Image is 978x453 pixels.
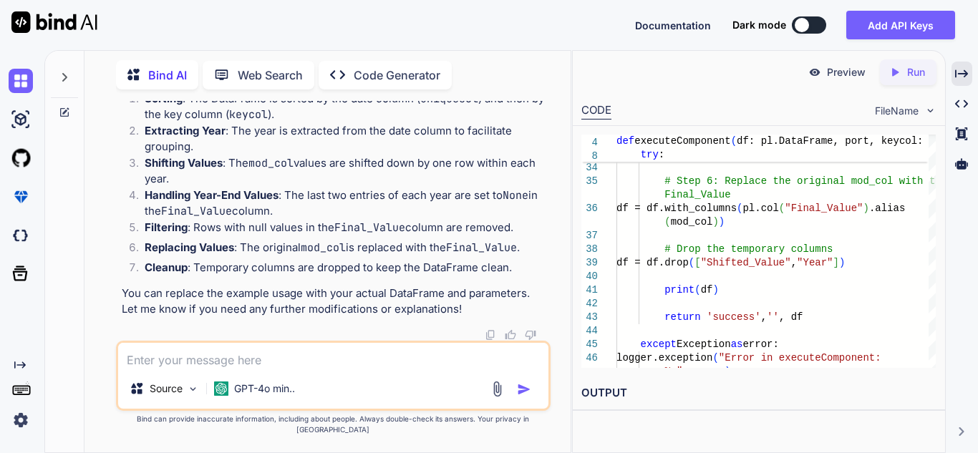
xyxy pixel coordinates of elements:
span: df: pl.DataFrame, port, keycol: [737,135,923,147]
span: 'success' [707,311,761,323]
span: ] [833,257,839,268]
span: ( [737,203,742,214]
img: ai-studio [9,107,33,132]
li: : The year is extracted from the date column to facilitate grouping. [133,123,548,155]
span: ) [725,366,730,377]
span: 4 [581,136,598,150]
p: Code Generator [354,67,440,84]
li: : Rows with null values in the column are removed. [133,220,548,240]
span: , [761,311,767,323]
span: error: [742,338,778,350]
span: ) [863,203,869,214]
span: ) [712,216,718,228]
li: : The DataFrame is sorted by the date column ( ) and then by the key column ( ). [133,91,548,123]
img: preview [808,66,821,79]
p: Web Search [238,67,303,84]
span: , [791,257,797,268]
span: as [731,338,743,350]
span: except [641,338,677,350]
img: Pick Models [187,383,199,395]
p: You can replace the example usage with your actual DataFrame and parameters. Let me know if you n... [122,286,548,318]
li: : Temporary columns are dropped to keep the DataFrame clean. [133,260,548,280]
code: Final_Value [161,204,232,218]
p: GPT-4o min.. [234,381,295,396]
p: Preview [827,65,866,79]
li: : The last two entries of each year are set to in the column. [133,187,548,220]
span: Final_Value [664,189,730,200]
p: Source [150,381,183,396]
span: , df [779,311,803,323]
div: 38 [581,243,598,256]
span: def [616,135,634,147]
div: 42 [581,297,598,311]
span: df [701,284,713,296]
span: try [641,149,659,160]
div: 37 [581,229,598,243]
span: print [664,284,694,296]
p: Bind AI [148,67,187,84]
span: ( [694,284,700,296]
span: # Step 6: Replace the original mod_col with the [664,175,947,187]
span: %s" [664,366,682,377]
div: 35 [581,175,598,188]
strong: Replacing Values [145,240,234,254]
span: FileName [875,104,919,118]
div: 43 [581,311,598,324]
p: Run [907,65,925,79]
span: mod_col [671,216,713,228]
span: [ [694,257,700,268]
code: Final_Value [334,220,405,235]
img: dislike [525,329,536,341]
button: Documentation [635,18,711,33]
span: , error [682,366,725,377]
code: uniqueCol [420,92,478,106]
span: # Drop the temporary columns [664,243,833,255]
code: None [503,188,528,203]
h2: OUTPUT [573,376,945,410]
strong: Cleanup [145,260,188,274]
div: 36 [581,202,598,215]
span: : [659,149,664,160]
span: ) [719,216,725,228]
span: ( [664,216,670,228]
div: 34 [581,161,598,175]
p: Bind can provide inaccurate information, including about people. Always double-check its answers.... [116,414,551,435]
span: "Final_Value" [785,203,863,214]
span: df = df.drop [616,257,689,268]
div: 44 [581,324,598,338]
img: copy [485,329,496,341]
span: .alias [869,203,905,214]
img: Bind AI [11,11,97,33]
img: GPT-4o mini [214,381,228,396]
span: 8 [581,150,598,163]
strong: Sorting [145,92,183,105]
span: executeComponent [634,135,730,147]
code: mod_col [301,240,346,255]
span: df = df.with_columns [616,203,737,214]
span: Dark mode [732,18,786,32]
span: pl.col [742,203,778,214]
img: like [505,329,516,341]
img: settings [9,408,33,432]
span: ) [839,257,845,268]
strong: Shifting Values [145,156,223,170]
strong: Filtering [145,220,188,234]
img: darkCloudIdeIcon [9,223,33,248]
button: Add API Keys [846,11,955,39]
span: ( [689,257,694,268]
strong: Handling Year-End Values [145,188,279,202]
code: mod_col [248,156,294,170]
div: 46 [581,351,598,365]
span: "Error in executeComponent: [719,352,881,364]
li: : The original is replaced with the . [133,240,548,260]
img: chevron down [924,104,936,117]
span: ( [779,203,785,214]
span: Documentation [635,19,711,31]
code: keycol [229,107,268,122]
li: : The values are shifted down by one row within each year. [133,155,548,187]
div: 39 [581,256,598,270]
span: logger.exception [616,352,712,364]
img: icon [517,382,531,396]
span: Exception [677,338,731,350]
img: chat [9,69,33,93]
